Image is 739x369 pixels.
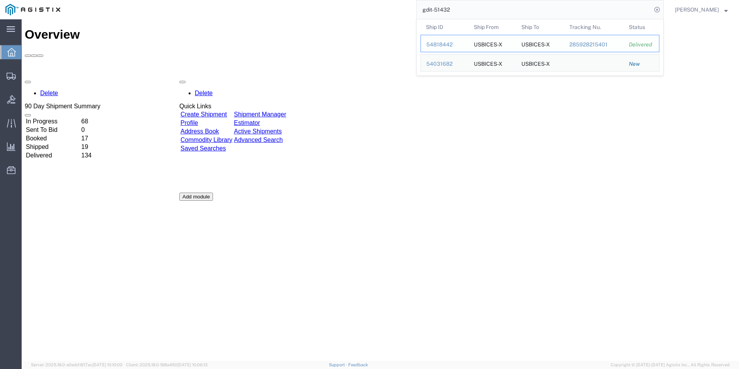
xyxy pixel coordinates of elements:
span: [DATE] 10:06:13 [177,362,208,367]
th: Tracking Nu. [564,19,624,35]
span: Server: 2025.18.0-a0edd1917ac [31,362,123,367]
td: Sent To Bid [4,107,58,114]
th: Ship To [516,19,564,35]
div: Delivered [629,41,654,49]
span: [DATE] 10:10:00 [92,362,123,367]
div: USBICES-X [474,55,502,71]
button: [PERSON_NAME] [674,5,728,14]
div: 54818442 [426,41,463,49]
div: 285928215401 [569,41,618,49]
div: USBICES-X [521,35,550,52]
td: Delivered [4,132,58,140]
a: Feedback [348,362,368,367]
a: Create Shipment [159,92,205,98]
td: 68 [59,98,78,106]
a: Commodity Library [159,117,211,124]
td: Shipped [4,124,58,132]
th: Ship ID [421,19,468,35]
a: Shipment Manager [212,92,264,98]
a: Support [329,362,348,367]
td: 0 [59,107,78,114]
button: Add module [158,173,191,181]
a: Delete [173,70,191,77]
th: Ship From [468,19,516,35]
a: Saved Searches [159,126,204,132]
a: Profile [159,100,176,107]
iframe: FS Legacy Container [22,19,739,361]
span: Client: 2025.18.0-198a450 [126,362,208,367]
th: Status [623,19,659,35]
span: Mitchell Mattocks [675,5,719,14]
a: Advanced Search [212,117,261,124]
td: 134 [59,132,78,140]
div: 54031682 [426,60,463,68]
td: Booked [4,115,58,123]
td: 19 [59,124,78,132]
div: USBICES-X [521,55,550,71]
a: Active Shipments [212,109,260,115]
a: Address Book [159,109,198,115]
input: Search for shipment number, reference number [417,0,652,19]
div: USBICES-X [474,35,502,52]
a: Estimator [212,100,238,107]
img: logo [5,4,60,15]
div: New [629,60,654,68]
table: Search Results [421,19,663,75]
div: Quick Links [158,84,266,91]
span: Copyright © [DATE]-[DATE] Agistix Inc., All Rights Reserved [611,362,730,368]
td: 17 [59,115,78,123]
